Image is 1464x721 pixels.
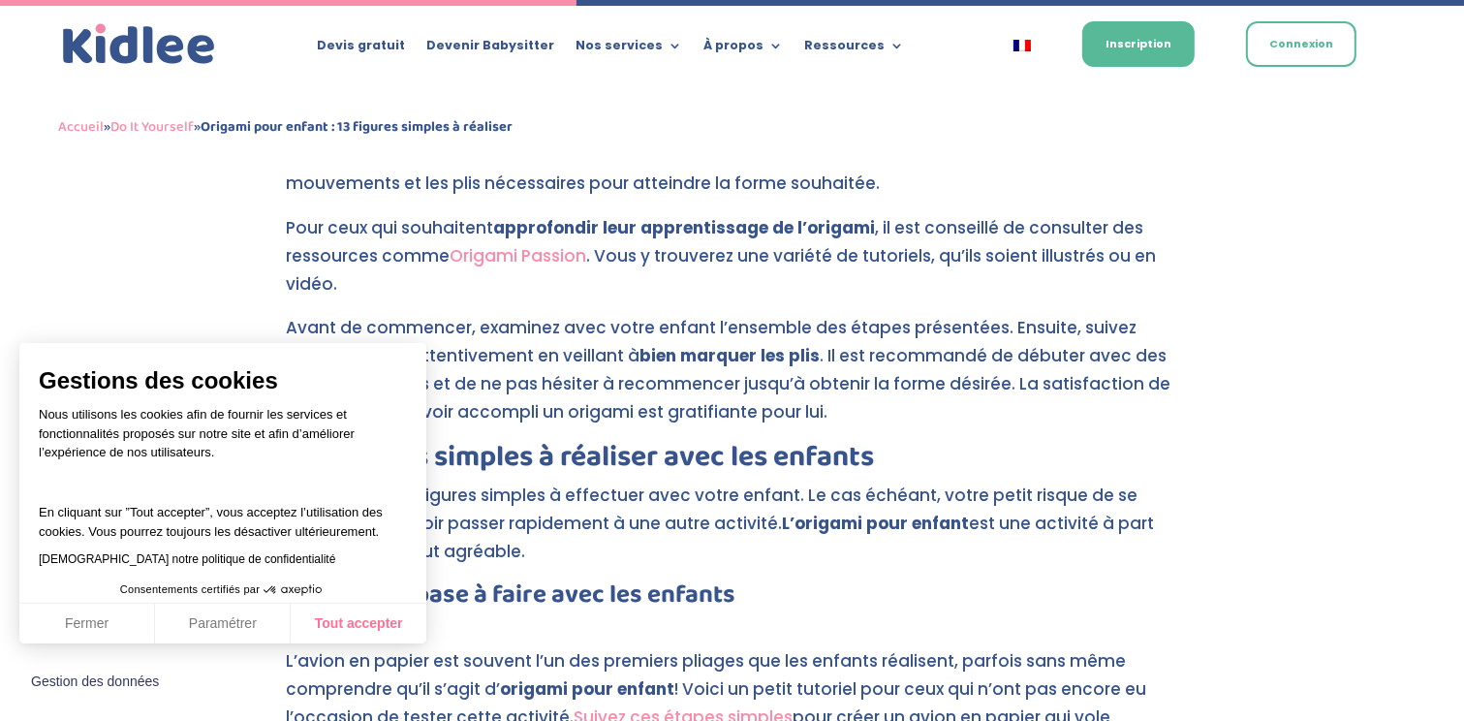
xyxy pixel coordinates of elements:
a: Accueil [58,115,104,139]
p: En cliquant sur ”Tout accepter”, vous acceptez l’utilisation des cookies. Vous pourrez toujours l... [39,485,407,542]
p: Pour ceux qui souhaitent , il est conseillé de consulter des ressources comme . Vous y trouverez ... [287,214,1178,315]
span: » » [58,115,513,139]
a: Inscription [1082,21,1195,67]
button: Tout accepter [291,604,426,644]
p: Optez pour des figures simples à effectuer avec votre enfant. Le cas échéant, votre petit risque ... [287,482,1178,582]
h4: Avion en papier [287,617,1178,647]
a: Devis gratuit [317,39,405,60]
strong: bien marquer les plis [640,344,821,367]
h2: Les figures simples à réaliser avec les enfants [287,443,1178,482]
a: Connexion [1246,21,1356,67]
button: Consentements certifiés par [110,578,335,603]
h3: Origami de base à faire avec les enfants [287,582,1178,617]
svg: Axeptio [264,561,322,619]
button: Fermer le widget sans consentement [19,662,171,703]
a: À propos [703,39,783,60]
img: Français [1013,40,1031,51]
img: logo_kidlee_bleu [58,19,220,70]
strong: approfondir leur apprentissage de l’origami [494,216,876,239]
span: Consentements certifiés par [120,584,260,595]
a: Nos services [576,39,682,60]
strong: L’origami pour enfant [783,512,970,535]
span: Gestion des données [31,674,159,691]
p: Avant de commencer, examinez avec votre enfant l’ensemble des étapes présentées. Ensuite, suivez ... [287,314,1178,443]
span: Gestions des cookies [39,366,407,395]
button: Fermer [19,604,155,644]
a: Devenir Babysitter [426,39,554,60]
strong: Origami pour enfant : 13 figures simples à réaliser [201,115,513,139]
p: Nous utilisons les cookies afin de fournir les services et fonctionnalités proposés sur notre sit... [39,405,407,475]
button: Paramétrer [155,604,291,644]
strong: origami pour enfant [501,677,675,701]
a: [DEMOGRAPHIC_DATA] notre politique de confidentialité [39,552,335,566]
a: Ressources [804,39,904,60]
a: Do It Yourself [110,115,194,139]
a: Origami Passion [451,244,587,267]
a: Kidlee Logo [58,19,220,70]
